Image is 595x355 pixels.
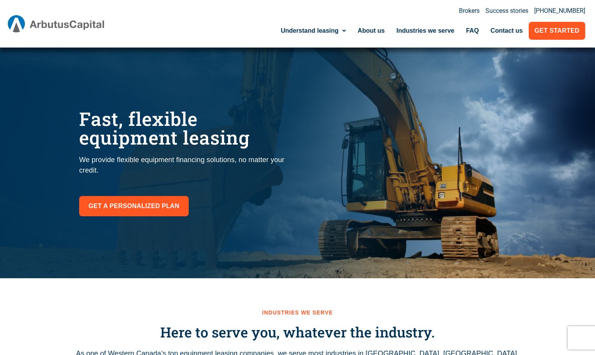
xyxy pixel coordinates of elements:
a: Get a personalized plan [79,196,189,216]
a: Brokers [459,8,480,14]
a: Get Started [529,22,585,40]
a: Industries we serve [391,22,460,40]
span: Get a personalized plan [89,201,179,212]
a: About us [352,22,390,40]
a: Success stories [485,8,528,14]
h1: Fast, flexible equipment leasing​ [79,110,290,147]
a: FAQ [460,22,485,40]
h2: Industries we serve [75,309,520,316]
p: We provide flexible equipment financing solutions, no matter your credit. [79,155,290,176]
h3: Here to serve you, whatever the industry. [75,324,520,341]
a: Understand leasing [275,22,352,40]
a: [PHONE_NUMBER] [534,8,585,14]
a: Contact us [485,22,529,40]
